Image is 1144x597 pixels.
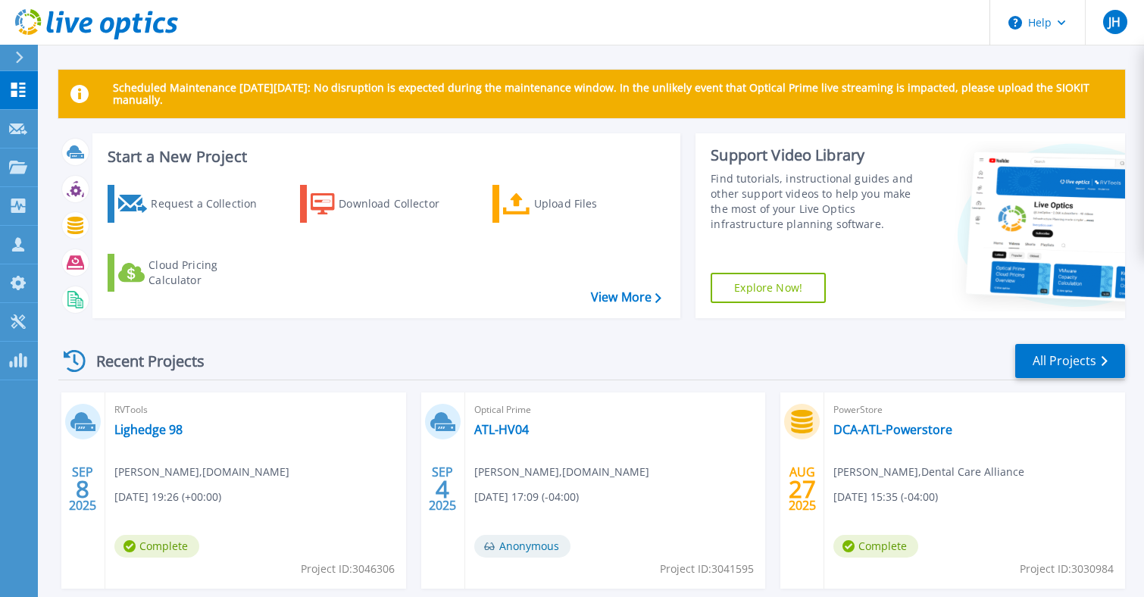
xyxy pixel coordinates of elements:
div: Find tutorials, instructional guides and other support videos to help you make the most of your L... [711,171,926,232]
span: [DATE] 19:26 (+00:00) [114,489,221,505]
div: SEP 2025 [68,461,97,517]
div: Support Video Library [711,145,926,165]
p: Scheduled Maintenance [DATE][DATE]: No disruption is expected during the maintenance window. In t... [113,82,1113,106]
a: Explore Now! [711,273,826,303]
span: 4 [436,483,449,495]
a: Download Collector [300,185,469,223]
div: Download Collector [339,189,460,219]
a: Lighedge 98 [114,422,183,437]
span: [PERSON_NAME] , [DOMAIN_NAME] [474,464,649,480]
a: Upload Files [492,185,661,223]
span: Optical Prime [474,402,757,418]
span: [PERSON_NAME] , [DOMAIN_NAME] [114,464,289,480]
span: 8 [76,483,89,495]
a: All Projects [1015,344,1125,378]
span: Complete [114,535,199,558]
span: 27 [789,483,816,495]
div: SEP 2025 [428,461,457,517]
div: AUG 2025 [788,461,817,517]
span: PowerStore [833,402,1116,418]
span: [PERSON_NAME] , Dental Care Alliance [833,464,1024,480]
div: Recent Projects [58,342,225,380]
span: Project ID: 3046306 [301,561,395,577]
a: Request a Collection [108,185,277,223]
a: Cloud Pricing Calculator [108,254,277,292]
div: Request a Collection [151,189,272,219]
span: Project ID: 3041595 [660,561,754,577]
a: ATL-HV04 [474,422,529,437]
a: View More [591,290,661,305]
h3: Start a New Project [108,148,661,165]
div: Upload Files [534,189,655,219]
span: Project ID: 3030984 [1020,561,1114,577]
span: [DATE] 15:35 (-04:00) [833,489,938,505]
div: Cloud Pricing Calculator [148,258,270,288]
span: RVTools [114,402,397,418]
span: Complete [833,535,918,558]
span: Anonymous [474,535,570,558]
span: JH [1108,16,1121,28]
a: DCA-ATL-Powerstore [833,422,952,437]
span: [DATE] 17:09 (-04:00) [474,489,579,505]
